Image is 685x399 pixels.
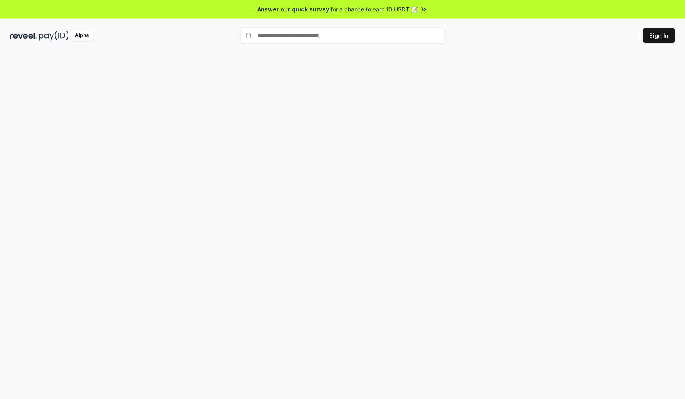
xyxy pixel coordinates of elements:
[39,31,69,41] img: pay_id
[71,31,93,41] div: Alpha
[257,5,329,13] span: Answer our quick survey
[643,28,675,43] button: Sign In
[10,31,37,41] img: reveel_dark
[331,5,418,13] span: for a chance to earn 10 USDT 📝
